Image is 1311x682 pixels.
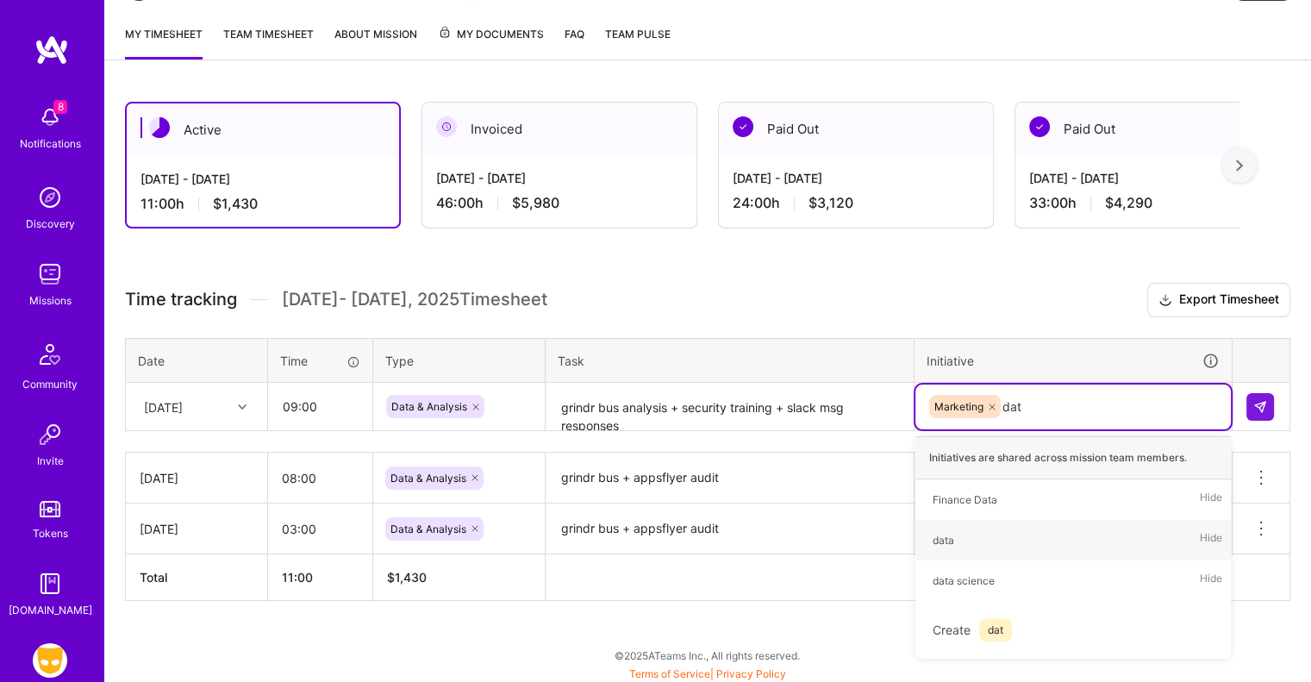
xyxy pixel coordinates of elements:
span: Data & Analysis [390,472,466,485]
span: Time tracking [125,289,237,310]
span: 8 [53,100,67,114]
img: discovery [33,180,67,215]
div: [DATE] - [DATE] [1029,169,1276,187]
div: Missions [29,291,72,310]
span: [DATE] - [DATE] , 2025 Timesheet [282,289,547,310]
div: Discovery [26,215,75,233]
i: icon Download [1158,291,1172,310]
span: $5,980 [512,194,559,212]
span: $1,430 [213,195,258,213]
div: [DATE] [140,520,253,538]
img: Invite [33,417,67,452]
div: Paid Out [1015,103,1289,155]
div: 46:00 h [436,194,683,212]
th: Type [373,338,546,383]
div: [DOMAIN_NAME] [9,601,92,619]
input: HH:MM [269,384,371,429]
div: [DATE] [144,397,183,416]
th: Date [126,338,268,383]
a: Terms of Service [629,667,710,680]
span: My Documents [438,25,544,44]
div: Finance Data [933,491,997,509]
div: Invite [37,452,64,470]
div: Notifications [20,135,81,153]
img: Community [29,334,71,375]
div: data science [933,572,995,590]
div: Time [280,352,360,370]
a: My timesheet [125,25,203,59]
img: teamwork [33,257,67,291]
div: Create [924,610,1222,650]
a: FAQ [565,25,584,59]
span: Data & Analysis [390,522,466,535]
img: Invoiced [436,116,457,137]
div: © 2025 ATeams Inc., All rights reserved. [103,634,1311,677]
div: 11:00 h [140,195,385,213]
div: Initiative [927,351,1220,371]
span: $ 1,430 [387,570,427,585]
span: $4,290 [1105,194,1152,212]
textarea: grindr bus + appsflyer audit [547,505,912,553]
div: 24:00 h [733,194,979,212]
img: Grindr: Data + FE + CyberSecurity + QA [33,643,67,678]
input: HH:MM [268,506,372,552]
div: [DATE] [140,469,253,487]
i: icon Chevron [238,403,247,411]
div: data [933,531,954,549]
div: Tokens [33,524,68,542]
th: 11:00 [268,554,373,601]
img: guide book [33,566,67,601]
a: My Documents [438,25,544,59]
div: Active [127,103,399,156]
div: Invoiced [422,103,696,155]
img: Paid Out [1029,116,1050,137]
span: Data & Analysis [391,400,467,413]
span: Hide [1200,488,1222,511]
img: tokens [40,501,60,517]
img: logo [34,34,69,66]
th: Total [126,554,268,601]
span: Team Pulse [605,28,671,41]
div: [DATE] - [DATE] [436,169,683,187]
span: Marketing [934,400,983,413]
button: Export Timesheet [1147,283,1290,317]
textarea: grindr bus + appsflyer audit [547,454,912,502]
div: 33:00 h [1029,194,1276,212]
a: About Mission [334,25,417,59]
img: bell [33,100,67,135]
img: right [1236,160,1243,172]
span: Hide [1200,529,1222,552]
span: | [629,667,786,680]
img: Submit [1253,400,1267,414]
a: Grindr: Data + FE + CyberSecurity + QA [28,643,72,678]
textarea: grindr bus analysis + security training + slack msg responses [547,385,912,430]
span: $3,120 [808,194,853,212]
th: Task [546,338,915,383]
span: dat [979,618,1012,641]
a: Team timesheet [223,25,314,59]
div: Paid Out [719,103,993,155]
div: [DATE] - [DATE] [733,169,979,187]
img: Paid Out [733,116,753,137]
span: Hide [1200,569,1222,592]
div: Initiatives are shared across mission team members. [915,436,1231,479]
div: null [1246,393,1276,421]
a: Team Pulse [605,25,671,59]
a: Privacy Policy [716,667,786,680]
div: [DATE] - [DATE] [140,170,385,188]
input: HH:MM [268,455,372,501]
img: Active [149,117,170,138]
div: Community [22,375,78,393]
